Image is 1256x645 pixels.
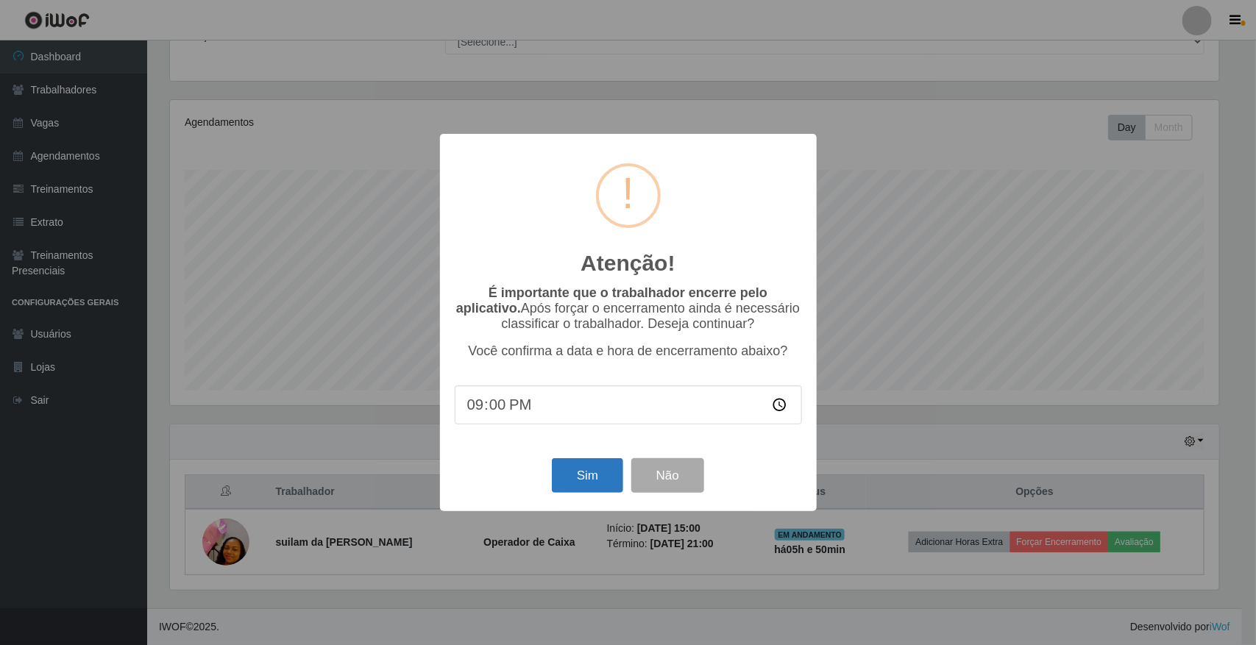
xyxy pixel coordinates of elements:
b: É importante que o trabalhador encerre pelo aplicativo. [456,285,767,316]
p: Após forçar o encerramento ainda é necessário classificar o trabalhador. Deseja continuar? [455,285,802,332]
p: Você confirma a data e hora de encerramento abaixo? [455,343,802,359]
button: Sim [552,458,623,493]
button: Não [631,458,704,493]
h2: Atenção! [581,250,675,277]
